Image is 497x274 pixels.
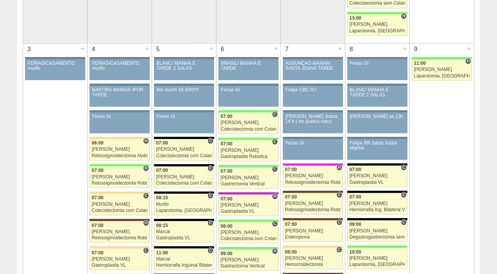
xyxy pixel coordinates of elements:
div: Ferias Gi [286,141,341,146]
div: Retossigmoidectomia Robótica [285,180,341,185]
div: [PERSON_NAME] [221,203,277,208]
span: 07:00 [92,250,104,256]
div: Marcal [156,257,212,262]
span: 07:00 [285,167,297,172]
div: Key: Aviso [218,57,279,59]
div: Laparotomia, [GEOGRAPHIC_DATA], Drenagem, Bridas VL [350,29,406,34]
a: FÉRIAS/CASAMENTO murilo [90,59,150,80]
div: [PERSON_NAME] [156,175,212,180]
div: Key: Brasil [218,138,279,140]
div: Laparotomia, [GEOGRAPHIC_DATA], Drenagem, Bridas VL [156,208,212,213]
span: 07:00 [221,114,233,119]
div: Key: Blanc [347,191,407,193]
div: [PERSON_NAME] as 13h [350,114,405,119]
span: Consultório [208,193,213,199]
a: C 07:00 [PERSON_NAME] Colecistectomia com Colangiografia VL [90,194,150,215]
div: Marcal [156,229,212,234]
span: 06:00 [92,140,104,146]
span: 08:15 [156,223,168,228]
a: C 08:15 Marcal Gastroplastia VL [154,221,214,243]
div: [PERSON_NAME] [350,201,406,206]
div: Colecistectomia com Colangiografia VL [221,236,277,241]
span: 07:00 [350,194,362,200]
div: Key: Aviso [90,110,150,113]
span: Hospital [143,138,149,144]
a: H 06:00 [PERSON_NAME] Retossigmoidectomia Abdominal VL [90,139,150,161]
div: Key: Aviso [283,137,343,139]
a: Ferias Gi [218,86,279,107]
div: BLANC/ MANHÃ E TARDE 2 SALAS [157,61,212,71]
span: Consultório [401,165,407,171]
div: Key: Aviso [90,84,150,86]
div: Key: Aviso [154,110,214,113]
span: Consultório [401,219,407,225]
div: [PERSON_NAME] [92,202,148,207]
span: 07:00 [221,168,233,174]
a: C 08:00 [PERSON_NAME] Hemorroidectomia [283,248,343,269]
div: Key: Blanc [154,246,214,249]
div: Key: Bartira [90,137,150,139]
span: 11:00 [414,61,426,66]
div: Key: Brasil [218,220,279,222]
a: Ferias Gi [90,113,150,133]
span: Consultório [143,247,149,254]
a: ASSUNÇÃO MANHÃ/ SANTA JOANA TARDE [283,59,343,80]
div: Retossigmoidectomia Robótica [285,207,341,212]
div: Key: Brasil [90,164,150,166]
span: Consultório [208,165,213,171]
div: BRASIL/ MANHÃ E TARDE [221,61,276,71]
div: Key: Bartira [90,192,150,194]
div: 3 [23,44,35,55]
span: 07:00 [92,223,104,228]
div: Felipe CBC RJ [286,87,341,92]
div: [PERSON_NAME] [350,173,406,178]
span: 09:00 [221,251,233,256]
div: Key: Santa Joana [90,219,150,221]
a: C 09:00 [PERSON_NAME] Degastrogastrectomia sem vago [347,220,407,242]
span: Hospital [465,58,471,64]
div: FÉRIAS/CASAMENTO murilo [92,61,147,71]
div: BARTIRA MANHÃ/ IFOR TARDE [92,87,147,97]
div: Colecistectomia com Colangiografia VL [92,208,148,213]
div: [PERSON_NAME] [285,201,341,206]
span: 07:00 [285,222,297,227]
div: Key: Aviso [283,110,343,113]
span: Hospital [336,165,342,171]
span: 08:15 [156,195,168,200]
div: + [466,44,472,54]
div: Gastrectomia Vertical [221,264,277,269]
a: C 07:00 [PERSON_NAME] Gastroplastia VL [90,249,150,270]
div: [PERSON_NAME] Joana 14 h ( inc pratica robo) [286,114,341,124]
div: Colecistectomia sem Colangiografia VL [350,1,406,6]
div: Key: Aviso [347,57,407,59]
div: Gastroplastia VL [350,180,406,185]
div: Gastroplastia VL [156,235,212,240]
div: Key: Aviso [154,57,214,59]
a: C 07:00 [PERSON_NAME] Colecistectomia com Colangiografia VL [218,113,279,134]
div: [PERSON_NAME] [92,257,148,262]
div: [PERSON_NAME] [221,148,277,153]
div: Ferias Gi [221,87,276,92]
span: 11:00 [156,250,168,256]
div: [PERSON_NAME] [221,175,277,180]
div: Key: Bartira [90,246,150,249]
div: Key: Aviso [25,57,85,59]
a: C 07:00 [PERSON_NAME] Gastroplastia VL [347,166,407,187]
div: Key: Pro Matre [283,163,343,166]
div: Key: Aviso [283,57,343,59]
span: Consultório [208,247,213,254]
span: 07:00 [92,195,104,200]
div: Key: Aviso [347,84,407,86]
div: + [144,44,150,54]
div: [PERSON_NAME] [221,120,277,125]
a: 10:00 [PERSON_NAME] Laparotomia, [GEOGRAPHIC_DATA], Drenagem, Bridas VL [347,248,407,269]
div: + [401,44,408,54]
a: H 07:00 [PERSON_NAME] Gastroplastia VL [218,195,279,216]
a: H 11:00 [PERSON_NAME] Laparotomia, [GEOGRAPHIC_DATA], Drenagem, Bridas VL [412,59,472,81]
div: [PERSON_NAME] [414,67,470,72]
div: 5 [152,44,164,55]
div: [PERSON_NAME] [92,229,148,234]
span: Consultório [272,139,278,145]
div: Key: Blanc [154,192,214,194]
div: Key: Blanc [347,163,407,166]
